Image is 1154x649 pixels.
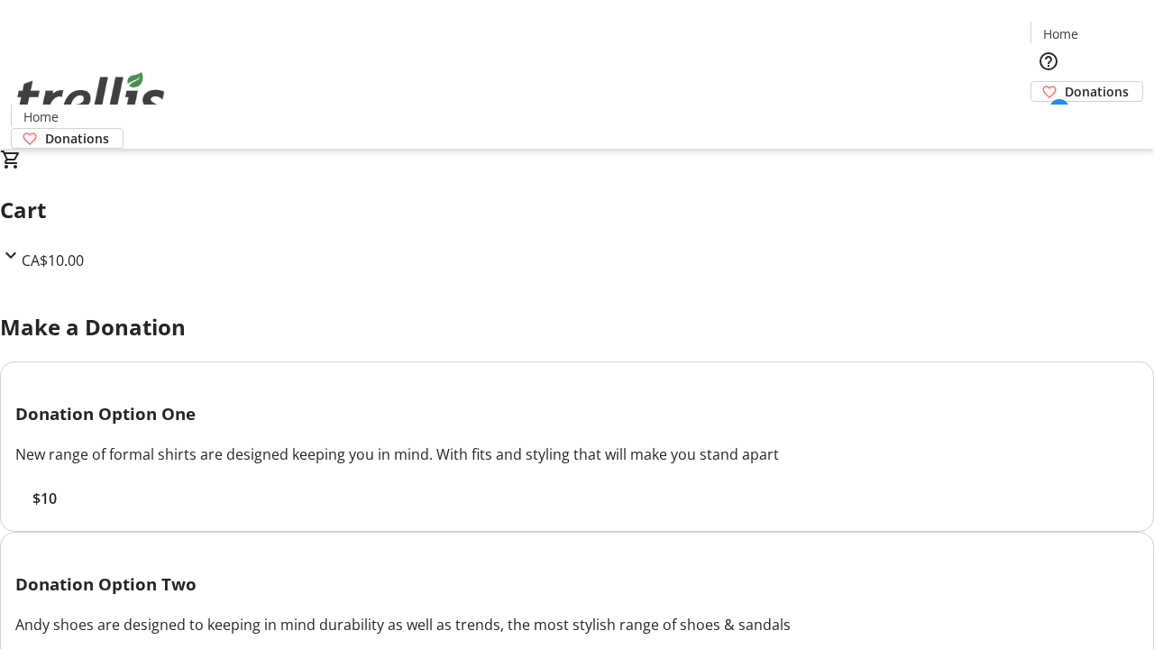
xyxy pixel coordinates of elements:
[15,443,1139,465] div: New range of formal shirts are designed keeping you in mind. With fits and styling that will make...
[15,401,1139,426] h3: Donation Option One
[1030,81,1143,102] a: Donations
[1065,82,1129,101] span: Donations
[22,251,84,270] span: CA$10.00
[11,52,171,142] img: Orient E2E Organization 0gVn3KdbAw's Logo
[15,614,1139,635] div: Andy shoes are designed to keeping in mind durability as well as trends, the most stylish range o...
[15,488,73,509] button: $10
[1043,24,1078,43] span: Home
[12,107,69,126] a: Home
[15,571,1139,597] h3: Donation Option Two
[1031,24,1089,43] a: Home
[1030,43,1067,79] button: Help
[11,128,124,149] a: Donations
[1030,102,1067,138] button: Cart
[32,488,57,509] span: $10
[45,129,109,148] span: Donations
[23,107,59,126] span: Home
